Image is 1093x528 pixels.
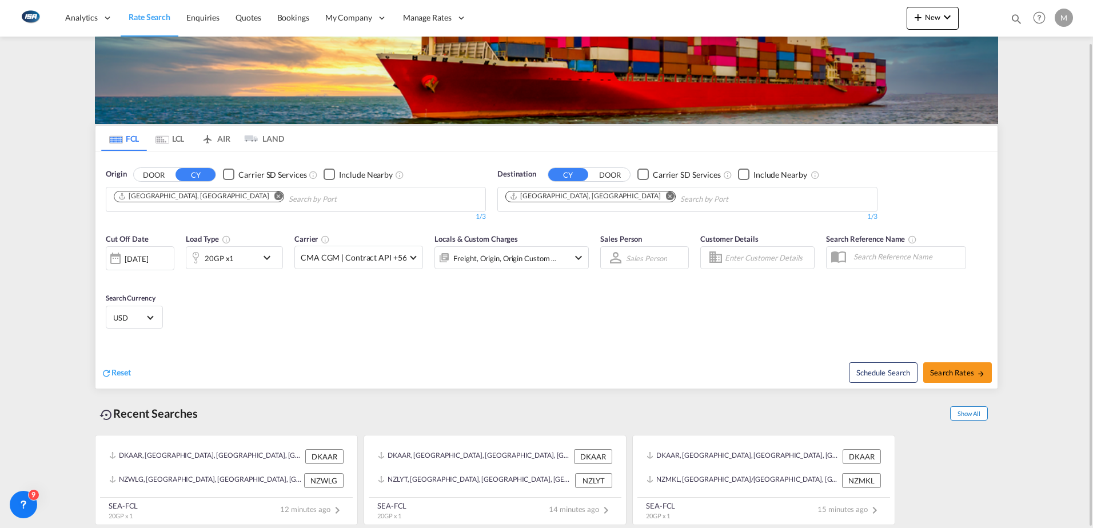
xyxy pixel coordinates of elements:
md-icon: The selected Trucker/Carrierwill be displayed in the rate results If the rates are from another f... [321,235,330,244]
span: Sales Person [600,234,642,243]
div: Help [1030,8,1055,29]
div: 20GP x1 [205,250,234,266]
div: Include Nearby [339,169,393,181]
md-checkbox: Checkbox No Ink [637,169,721,181]
button: Remove [266,191,284,203]
div: OriginDOOR CY Checkbox No InkUnchecked: Search for CY (Container Yard) services for all selected ... [95,151,998,389]
button: CY [548,168,588,181]
recent-search-card: DKAAR, [GEOGRAPHIC_DATA], [GEOGRAPHIC_DATA], [GEOGRAPHIC_DATA], [GEOGRAPHIC_DATA] DKAARNZWLG, [GE... [95,435,358,525]
div: [DATE] [125,254,148,264]
span: Cut Off Date [106,234,149,243]
recent-search-card: DKAAR, [GEOGRAPHIC_DATA], [GEOGRAPHIC_DATA], [GEOGRAPHIC_DATA], [GEOGRAPHIC_DATA] DKAARNZMKL, [GE... [632,435,895,525]
span: USD [113,313,145,323]
div: NZWLG, Wellington, New Zealand, Oceania, Oceania [109,473,301,488]
md-icon: icon-chevron-down [572,251,585,265]
span: Manage Rates [403,12,452,23]
span: Quotes [236,13,261,22]
span: Customer Details [700,234,758,243]
div: NZWLG [304,473,344,488]
div: icon-refreshReset [101,367,131,379]
button: Note: By default Schedule search will only considerorigin ports, destination ports and cut off da... [849,362,918,383]
span: Show All [950,406,988,421]
button: icon-plus 400-fgNewicon-chevron-down [907,7,959,30]
md-datepicker: Select [106,269,114,285]
input: Search Reference Name [848,248,966,265]
div: Recent Searches [95,401,202,426]
button: DOOR [590,168,630,181]
span: Destination [497,169,536,180]
button: Remove [658,191,675,203]
md-select: Select Currency: $ USDUnited States Dollar [112,309,157,326]
input: Chips input. [680,190,789,209]
md-chips-wrap: Chips container. Use arrow keys to select chips. [504,187,793,209]
div: SEA-FCL [109,501,138,511]
md-checkbox: Checkbox No Ink [738,169,807,181]
div: Include Nearby [753,169,807,181]
button: CY [175,168,216,181]
span: Enquiries [186,13,220,22]
md-icon: icon-backup-restore [99,408,113,422]
div: 1/3 [106,212,486,222]
div: DKAAR [574,449,612,464]
input: Chips input. [289,190,397,209]
span: 14 minutes ago [549,505,613,514]
md-icon: Unchecked: Search for CY (Container Yard) services for all selected carriers.Checked : Search for... [309,170,318,179]
div: Press delete to remove this chip. [509,191,663,201]
md-icon: Unchecked: Search for CY (Container Yard) services for all selected carriers.Checked : Search for... [723,170,732,179]
md-icon: icon-chevron-down [940,10,954,24]
span: Load Type [186,234,231,243]
md-icon: Your search will be saved by the below given name [908,235,917,244]
span: Analytics [65,12,98,23]
span: 12 minutes ago [280,505,344,514]
div: Aarhus, DKAAR [118,191,269,201]
md-icon: icon-arrow-right [977,370,985,378]
span: Help [1030,8,1049,27]
span: Search Rates [930,368,985,377]
span: Reset [111,367,131,377]
div: Carrier SD Services [238,169,306,181]
span: Search Currency [106,294,155,302]
div: DKAAR [843,449,881,464]
md-icon: icon-chevron-right [330,503,344,517]
span: Origin [106,169,126,180]
md-tab-item: FCL [101,126,147,151]
span: 20GP x 1 [646,512,670,519]
md-icon: icon-chevron-right [599,503,613,517]
img: 1aa151c0c08011ec8d6f413816f9a227.png [17,5,43,31]
div: DKAAR, Aarhus, Denmark, Northern Europe, Europe [378,449,571,464]
span: Bookings [277,13,309,22]
div: NZMKL [842,473,881,488]
span: New [911,13,954,22]
div: NZMKL, Metroport/Auckland, New Zealand, Oceania, Oceania [647,473,839,488]
span: My Company [325,12,372,23]
div: Freight Origin Origin Custom Factory Stuffingicon-chevron-down [434,246,589,269]
div: NZLYT, Lyttelton, New Zealand, Oceania, Oceania [378,473,572,488]
md-icon: icon-refresh [101,368,111,378]
md-tab-item: LCL [147,126,193,151]
div: M [1055,9,1073,27]
md-select: Sales Person [625,250,668,266]
div: Freight Origin Origin Custom Factory Stuffing [453,250,557,266]
span: Locals & Custom Charges [434,234,518,243]
md-tab-item: LAND [238,126,284,151]
span: Search Reference Name [826,234,917,243]
span: Carrier [294,234,330,243]
md-pagination-wrapper: Use the left and right arrow keys to navigate between tabs [101,126,284,151]
md-icon: icon-magnify [1010,13,1023,25]
div: NZLYT [575,473,612,488]
div: DKAAR, Aarhus, Denmark, Northern Europe, Europe [647,449,840,464]
md-checkbox: Checkbox No Ink [223,169,306,181]
div: Carrier SD Services [653,169,721,181]
div: [DATE] [106,246,174,270]
span: Rate Search [129,12,170,22]
md-icon: icon-chevron-right [868,503,881,517]
span: 20GP x 1 [109,512,133,519]
md-icon: icon-airplane [201,132,214,141]
div: Press delete to remove this chip. [118,191,271,201]
div: 20GP x1icon-chevron-down [186,246,283,269]
md-icon: Unchecked: Ignores neighbouring ports when fetching rates.Checked : Includes neighbouring ports w... [811,170,820,179]
span: 20GP x 1 [377,512,401,519]
input: Enter Customer Details [725,249,811,266]
md-icon: icon-plus 400-fg [911,10,925,24]
div: DKAAR [305,449,344,464]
